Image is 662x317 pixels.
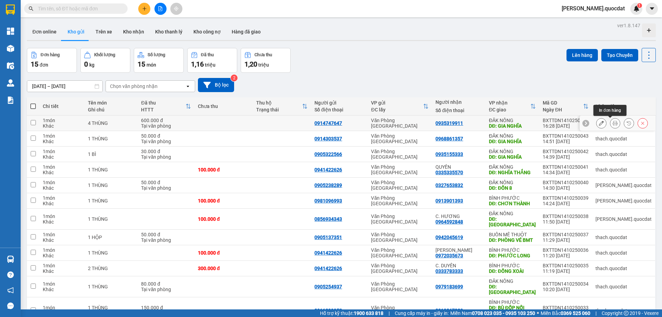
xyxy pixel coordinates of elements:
[141,139,191,144] div: Tại văn phòng
[371,107,423,112] div: ĐC lấy
[7,271,14,278] span: question-circle
[90,23,118,40] button: Trên xe
[595,167,652,172] div: thach.quocdat
[638,3,641,8] span: 1
[88,216,134,222] div: 1 THÙNG
[435,268,463,274] div: 0333783333
[435,198,463,204] div: 0913901393
[43,237,81,243] div: Khác
[435,164,482,170] div: QUYÊN
[543,237,589,243] div: 11:29 [DATE]
[60,44,80,67] strong: PHIẾU BIÊN NHẬN
[489,253,536,258] div: DĐ: PHƯỚC LONG
[43,180,81,185] div: 1 món
[43,164,81,170] div: 1 món
[43,263,81,268] div: 1 món
[118,23,150,40] button: Kho nhận
[88,120,134,126] div: 4 THÙNG
[595,309,596,317] span: |
[231,75,238,81] sup: 2
[87,42,146,49] span: BXTTDN1310250029
[435,151,463,157] div: 0935155333
[543,180,589,185] div: BXTTDN1410250040
[43,170,81,175] div: Khác
[595,198,652,204] div: simon.quocdat
[371,118,429,129] div: Văn Phòng [GEOGRAPHIC_DATA]
[43,232,81,237] div: 1 món
[226,23,266,40] button: Hàng đã giao
[88,250,134,256] div: 1 THÙNG
[435,219,463,225] div: 0964592848
[7,79,14,87] img: warehouse-icon
[88,305,134,310] div: 1 THÙNG
[174,6,179,11] span: aim
[253,97,311,116] th: Toggle SortBy
[43,305,81,310] div: 1 món
[649,6,655,12] span: caret-down
[198,103,249,109] div: Chưa thu
[435,99,482,105] div: Người nhận
[314,216,342,222] div: 0856934343
[539,97,592,116] th: Toggle SortBy
[6,4,15,15] img: logo-vxr
[88,284,134,289] div: 1 THÙNG
[596,118,606,128] div: Sửa đơn hàng
[314,235,342,240] div: 0905137351
[371,214,429,225] div: Văn Phòng [GEOGRAPHIC_DATA]
[43,268,81,274] div: Khác
[543,118,589,123] div: BXTTDN1410250044
[43,247,81,253] div: 1 món
[489,185,536,191] div: DĐ: ĐỒN 8
[543,149,589,154] div: BXTTDN1410250042
[646,3,658,15] button: caret-down
[489,247,536,253] div: BÌNH PHƯỚC
[198,78,234,92] button: Bộ lọc
[150,23,188,40] button: Kho thanh lý
[617,22,640,29] div: ver 1.8.147
[256,100,302,106] div: Thu hộ
[43,103,81,109] div: Chi tiết
[371,305,429,316] div: Văn Phòng [GEOGRAPHIC_DATA]
[141,237,191,243] div: Tại văn phòng
[134,48,184,73] button: Số lượng15món
[88,198,134,204] div: 1 THÙNG
[201,52,214,57] div: Đã thu
[637,3,642,8] sup: 1
[624,311,629,316] span: copyright
[435,253,463,258] div: 0972035673
[601,49,638,61] button: Tạo Chuyến
[489,180,536,185] div: ĐĂK NÔNG
[43,214,81,219] div: 1 món
[543,268,589,274] div: 11:19 [DATE]
[43,133,81,139] div: 1 món
[489,123,536,129] div: DĐ: GIA NGHĨA
[435,263,482,268] div: C. DUYÊN
[489,149,536,154] div: ĐĂK NÔNG
[371,100,423,106] div: VP gửi
[389,309,390,317] span: |
[191,60,204,68] span: 1,16
[543,170,589,175] div: 14:34 [DATE]
[7,45,14,52] img: warehouse-icon
[595,235,652,240] div: thach.quocdat
[450,309,535,317] span: Miền Nam
[320,309,383,317] span: Hỗ trợ kỹ thuật:
[435,247,482,253] div: SAMMY
[88,107,134,112] div: Ghi chú
[595,182,652,188] div: simon.quocdat
[543,247,589,253] div: BXTTDN1410250036
[4,27,53,51] img: logo
[314,250,342,256] div: 0941422626
[7,303,14,309] span: message
[314,198,342,204] div: 0981096993
[41,52,60,57] div: Đơn hàng
[543,107,583,112] div: Ngày ĐH
[88,136,134,141] div: 1 THÙNG
[435,308,463,313] div: 0919067929
[43,287,81,292] div: Khác
[595,284,652,289] div: thach.quocdat
[354,310,383,316] strong: 1900 633 818
[371,149,429,160] div: Văn Phòng [GEOGRAPHIC_DATA]
[43,281,81,287] div: 1 món
[489,100,530,106] div: VP nhận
